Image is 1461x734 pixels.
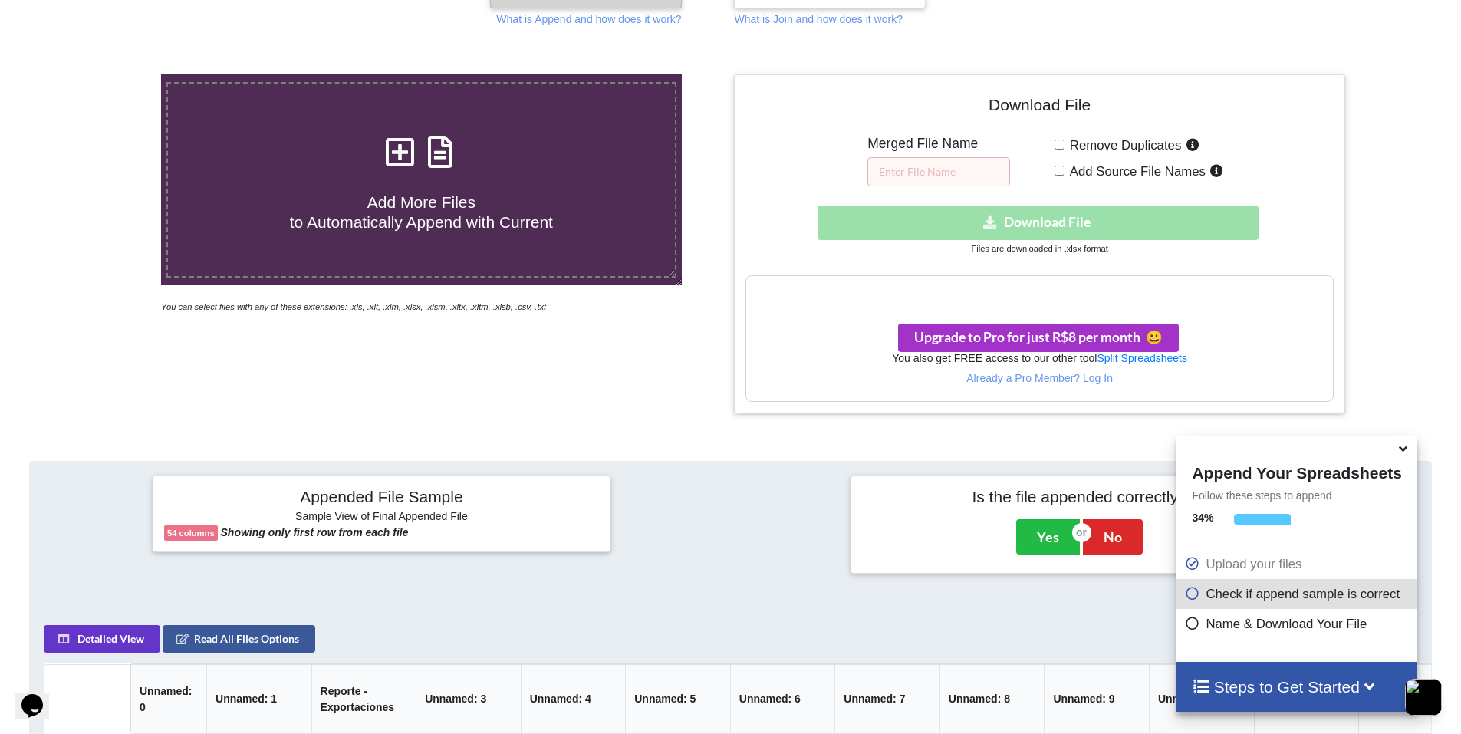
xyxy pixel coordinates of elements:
[290,193,553,230] span: Add More Files to Automatically Append with Current
[914,329,1163,345] span: Upgrade to Pro for just R$8 per month
[862,487,1297,506] h4: Is the file appended correctly?
[1192,677,1401,696] h4: Steps to Get Started
[221,526,409,538] b: Showing only first row from each file
[167,528,215,538] b: 54 columns
[311,664,416,734] th: Reporte - Exportaciones
[867,136,1010,152] h5: Merged File Name
[746,284,1332,301] h3: Your files are more than 1 MB
[161,302,546,311] i: You can select files with any of these extensions: .xls, .xlt, .xlm, .xlsx, .xlsm, .xltx, .xltm, ...
[1149,664,1254,734] th: Unnamed: 10
[898,324,1179,352] button: Upgrade to Pro for just R$8 per monthsmile
[730,664,835,734] th: Unnamed: 6
[746,370,1332,386] p: Already a Pro Member? Log In
[745,86,1333,130] h4: Download File
[734,12,902,27] p: What is Join and how does it work?
[1184,555,1413,574] p: Upload your files
[1176,488,1417,503] p: Follow these steps to append
[44,625,160,653] button: Detailed View
[971,244,1107,253] small: Files are downloaded in .xlsx format
[206,664,311,734] th: Unnamed: 1
[15,673,64,719] iframe: chat widget
[164,487,599,509] h4: Appended File Sample
[1016,519,1080,555] button: Yes
[939,664,1045,734] th: Unnamed: 8
[1064,164,1206,179] span: Add Source File Names
[496,12,681,27] p: What is Append and how does it work?
[746,352,1332,365] h6: You also get FREE access to our other tool
[626,664,731,734] th: Unnamed: 5
[1097,352,1187,364] a: Split Spreadsheets
[164,510,599,525] h6: Sample View of Final Appended File
[835,664,940,734] th: Unnamed: 7
[416,664,521,734] th: Unnamed: 3
[1140,329,1163,345] span: smile
[1192,512,1213,524] b: 34 %
[163,625,315,653] button: Read All Files Options
[1184,614,1413,634] p: Name & Download Your File
[867,157,1010,186] input: Enter File Name
[1184,584,1413,604] p: Check if append sample is correct
[1083,519,1143,555] button: No
[1064,138,1182,153] span: Remove Duplicates
[1045,664,1150,734] th: Unnamed: 9
[130,664,206,734] th: Unnamed: 0
[1176,459,1417,482] h4: Append Your Spreadsheets
[521,664,626,734] th: Unnamed: 4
